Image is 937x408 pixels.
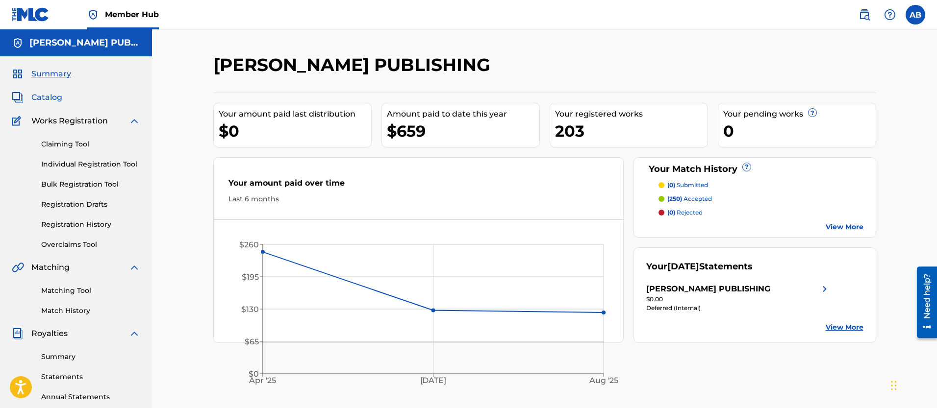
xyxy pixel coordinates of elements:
span: ? [809,109,816,117]
img: help [884,9,896,21]
iframe: Chat Widget [888,361,937,408]
img: MLC Logo [12,7,50,22]
a: Registration Drafts [41,199,140,210]
img: Accounts [12,37,24,49]
div: Your pending works [723,108,876,120]
h2: [PERSON_NAME] PUBLISHING [213,54,495,76]
div: Your Statements [646,260,753,273]
img: search [859,9,870,21]
tspan: Aug '25 [589,376,618,385]
h5: AUSTIN BELLO PUBLISHING [29,37,140,48]
div: $0 [219,120,371,142]
a: Match History [41,306,140,316]
div: $0.00 [646,295,831,304]
a: View More [826,322,863,333]
tspan: [DATE] [420,376,446,385]
span: Catalog [31,92,62,103]
img: Works Registration [12,115,25,127]
iframe: Resource Center [910,263,937,342]
img: Matching [12,262,24,273]
a: Matching Tool [41,286,140,296]
div: Your registered works [555,108,708,120]
img: expand [128,115,140,127]
img: expand [128,328,140,339]
img: expand [128,262,140,273]
div: Help [880,5,900,24]
div: [PERSON_NAME] PUBLISHING [646,283,770,295]
img: Summary [12,68,24,80]
div: Drag [891,371,897,400]
p: rejected [667,208,703,217]
a: SummarySummary [12,68,71,80]
span: (0) [667,181,675,189]
span: (0) [667,209,675,216]
tspan: $0 [249,369,259,379]
span: Summary [31,68,71,80]
a: Individual Registration Tool [41,159,140,169]
a: (250) accepted [658,194,863,203]
p: accepted [667,194,712,203]
span: Works Registration [31,115,108,127]
img: Top Rightsholder [87,9,99,21]
a: CatalogCatalog [12,92,62,103]
a: Public Search [855,5,874,24]
img: Catalog [12,92,24,103]
span: (250) [667,195,682,202]
span: Royalties [31,328,68,339]
img: Royalties [12,328,24,339]
a: Bulk Registration Tool [41,179,140,190]
a: (0) submitted [658,181,863,190]
tspan: $195 [242,272,259,282]
a: Overclaims Tool [41,240,140,250]
a: Annual Statements [41,392,140,402]
a: Summary [41,352,140,362]
div: $659 [387,120,539,142]
img: right chevron icon [819,283,831,295]
div: Your amount paid over time [228,177,609,194]
a: (0) rejected [658,208,863,217]
tspan: Apr '25 [249,376,276,385]
span: Member Hub [105,9,159,20]
div: Your amount paid last distribution [219,108,371,120]
tspan: $130 [241,305,259,314]
div: User Menu [906,5,925,24]
p: submitted [667,181,708,190]
div: Deferred (Internal) [646,304,831,312]
div: Amount paid to date this year [387,108,539,120]
a: [PERSON_NAME] PUBLISHINGright chevron icon$0.00Deferred (Internal) [646,283,831,312]
div: 0 [723,120,876,142]
tspan: $260 [239,240,259,249]
span: Matching [31,262,70,273]
span: ? [743,163,751,171]
div: Last 6 months [228,194,609,204]
a: Registration History [41,219,140,230]
tspan: $65 [245,337,259,346]
a: View More [826,222,863,232]
a: Claiming Tool [41,139,140,149]
a: Statements [41,372,140,382]
div: 203 [555,120,708,142]
div: Your Match History [646,163,863,176]
span: [DATE] [667,261,699,272]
